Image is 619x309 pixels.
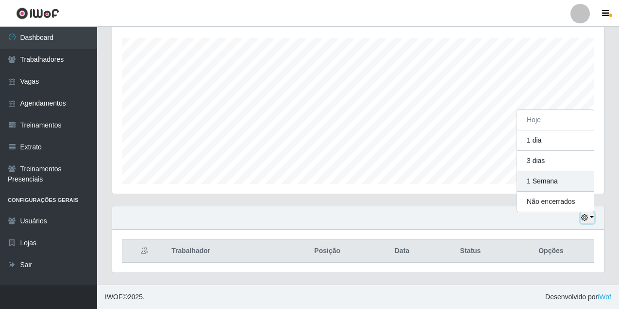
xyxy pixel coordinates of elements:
button: Hoje [517,110,594,130]
a: iWof [598,293,611,301]
button: 1 Semana [517,171,594,192]
button: 1 dia [517,130,594,151]
th: Data [371,240,433,263]
button: Não encerrados [517,192,594,212]
th: Trabalhador [166,240,284,263]
th: Opções [508,240,594,263]
span: © 2025 . [105,292,145,302]
span: IWOF [105,293,123,301]
span: Desenvolvido por [545,292,611,302]
button: 3 dias [517,151,594,171]
img: CoreUI Logo [16,7,59,19]
th: Posição [284,240,371,263]
th: Status [433,240,508,263]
